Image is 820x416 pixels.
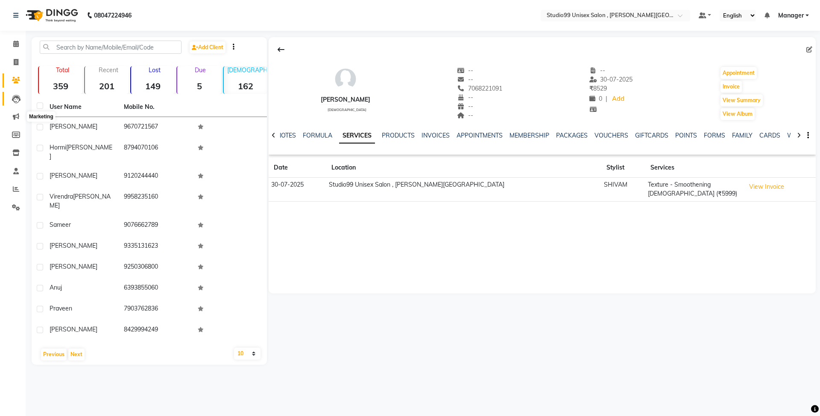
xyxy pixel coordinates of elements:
span: -- [457,111,473,119]
div: Back to Client [272,41,290,58]
td: 30-07-2025 [269,178,326,202]
span: [PERSON_NAME] [50,263,97,270]
strong: 162 [224,81,267,91]
td: 7903762836 [119,299,193,320]
strong: 201 [85,81,129,91]
span: [PERSON_NAME] [50,242,97,249]
button: Previous [41,349,67,360]
span: [PERSON_NAME] [50,325,97,333]
span: [PERSON_NAME] [50,144,112,160]
p: Lost [135,66,175,74]
td: 9076662789 [119,215,193,236]
span: -- [457,67,473,74]
img: avatar [333,66,358,92]
span: 8529 [589,85,607,92]
span: [DEMOGRAPHIC_DATA] [328,108,366,112]
p: Total [42,66,82,74]
a: FORMULA [303,132,332,139]
span: praveen [50,305,72,312]
td: 9670721567 [119,117,193,138]
td: 9958235160 [119,187,193,215]
strong: 5 [177,81,221,91]
th: Stylist [601,158,645,178]
span: Hormi [50,144,66,151]
a: Add Client [190,41,225,53]
td: 6393855060 [119,278,193,299]
a: MEMBERSHIP [510,132,549,139]
td: Studio99 Unisex Salon , [PERSON_NAME][GEOGRAPHIC_DATA] [326,178,601,202]
button: Appointment [720,67,757,79]
a: VOUCHERS [594,132,628,139]
a: APPOINTMENTS [457,132,503,139]
button: View Album [720,108,755,120]
a: PRODUCTS [382,132,415,139]
b: 08047224946 [94,3,132,27]
span: [PERSON_NAME] [50,193,111,209]
span: Sameer [50,221,71,229]
strong: 149 [131,81,175,91]
td: 8794070106 [119,138,193,166]
a: POINTS [675,132,697,139]
a: WALLET [787,132,811,139]
strong: 359 [39,81,82,91]
img: logo [22,3,80,27]
a: FAMILY [732,132,753,139]
p: [DEMOGRAPHIC_DATA] [227,66,267,74]
td: Texture - Smoothening [DEMOGRAPHIC_DATA] (₹5999) [645,178,743,202]
a: PACKAGES [556,132,588,139]
span: 7068221091 [457,85,502,92]
th: Date [269,158,326,178]
button: Next [68,349,85,360]
td: 8429994249 [119,320,193,341]
span: -- [457,103,473,110]
span: 0 [589,95,602,103]
button: View Invoice [745,180,788,193]
a: INVOICES [422,132,450,139]
span: -- [457,94,473,101]
span: 30-07-2025 [589,76,633,83]
div: Marketing [27,111,56,122]
a: NOTES [277,132,296,139]
span: -- [589,67,606,74]
span: [PERSON_NAME] [50,123,97,130]
span: | [606,94,607,103]
th: Location [326,158,601,178]
a: FORMS [704,132,725,139]
a: SERVICES [339,128,375,144]
span: Anuj [50,284,62,291]
th: User Name [44,97,119,117]
span: Virendra [50,193,73,200]
button: View Summary [720,94,763,106]
td: 9250306800 [119,257,193,278]
th: Services [645,158,743,178]
td: SHIVAM [601,178,645,202]
th: Mobile No. [119,97,193,117]
div: [PERSON_NAME] [321,95,370,104]
p: Due [179,66,221,74]
a: GIFTCARDS [635,132,668,139]
a: Add [611,93,626,105]
p: Recent [88,66,129,74]
a: CARDS [759,132,780,139]
td: 9120244440 [119,166,193,187]
span: -- [457,76,473,83]
span: ₹ [589,85,593,92]
button: Invoice [720,81,742,93]
span: [PERSON_NAME] [50,172,97,179]
span: Manager [778,11,804,20]
input: Search by Name/Mobile/Email/Code [40,41,182,54]
td: 9335131623 [119,236,193,257]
